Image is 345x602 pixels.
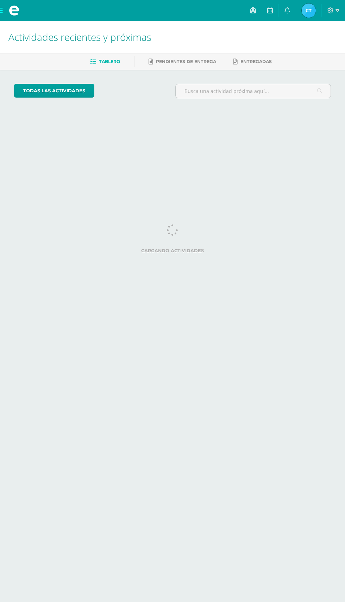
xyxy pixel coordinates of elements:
span: Tablero [99,59,120,64]
label: Cargando actividades [14,248,331,253]
a: Tablero [90,56,120,67]
span: Actividades recientes y próximas [8,30,151,44]
img: 04f71514c926c92c0bb4042b2c09cb1f.png [302,4,316,18]
a: Pendientes de entrega [149,56,216,67]
span: Entregadas [240,59,272,64]
a: Entregadas [233,56,272,67]
input: Busca una actividad próxima aquí... [176,84,331,98]
span: Pendientes de entrega [156,59,216,64]
a: todas las Actividades [14,84,94,98]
